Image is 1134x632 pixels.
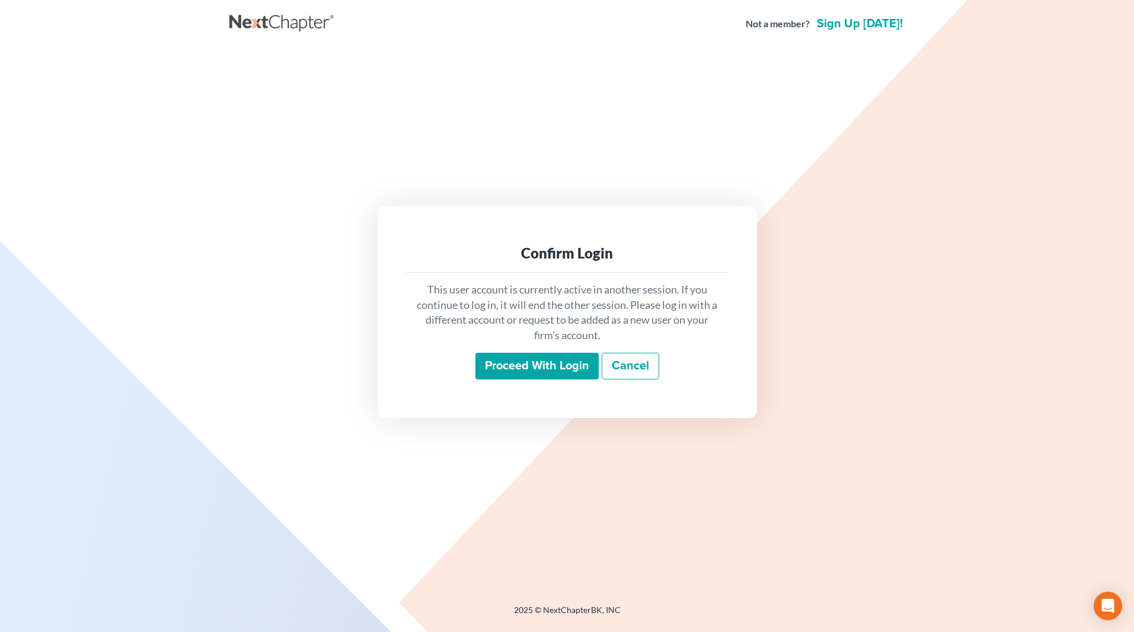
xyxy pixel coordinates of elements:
[416,244,719,263] div: Confirm Login
[746,17,810,31] strong: Not a member?
[1094,592,1122,620] div: Open Intercom Messenger
[814,18,905,30] a: Sign up [DATE]!
[416,282,719,343] p: This user account is currently active in another session. If you continue to log in, it will end ...
[602,353,659,380] a: Cancel
[475,353,599,380] input: Proceed with login
[229,604,905,625] div: 2025 © NextChapterBK, INC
